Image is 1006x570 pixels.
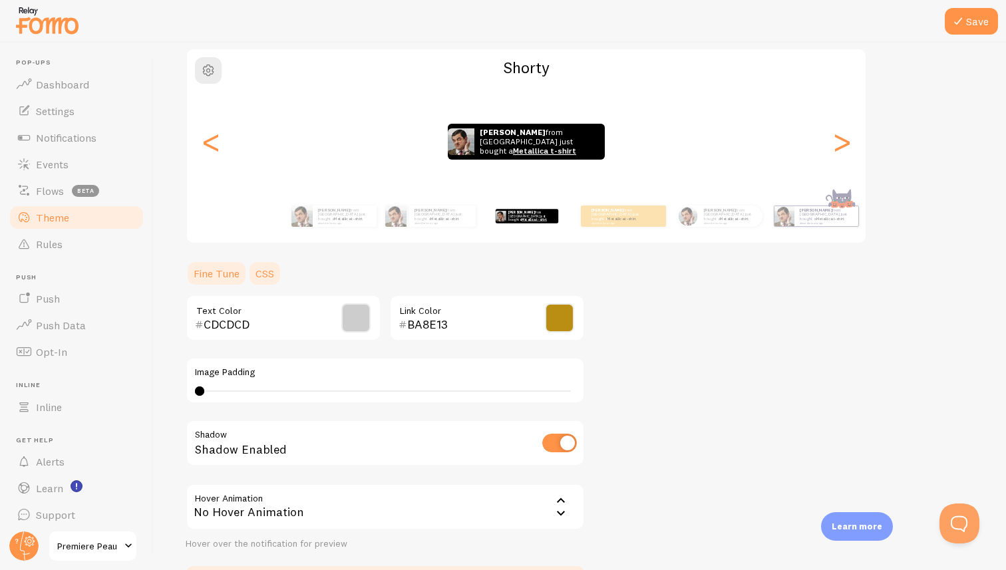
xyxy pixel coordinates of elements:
span: Alerts [36,455,65,468]
strong: [PERSON_NAME] [704,208,736,213]
div: No Hover Animation [186,484,585,530]
p: from [GEOGRAPHIC_DATA] just bought a [508,209,553,223]
a: Theme [8,204,145,231]
small: about 4 minutes ago [318,221,370,224]
span: Notifications [36,131,96,144]
div: Hover over the notification for preview [186,538,585,550]
a: Metallica t-shirt [720,216,749,221]
a: Fine Tune [186,260,248,287]
span: Flows [36,184,64,198]
a: Premiere Peau [48,530,138,562]
p: from [GEOGRAPHIC_DATA] just bought a [800,208,853,224]
small: about 4 minutes ago [591,221,643,224]
img: Fomo [291,206,313,227]
a: Learn [8,475,145,501]
span: Inline [16,381,145,390]
img: Fomo [774,206,794,226]
p: from [GEOGRAPHIC_DATA] just bought a [415,208,470,224]
span: Settings [36,104,75,118]
p: Learn more [832,520,882,533]
p: from [GEOGRAPHIC_DATA] just bought a [480,124,591,160]
a: Alerts [8,448,145,475]
a: Flows beta [8,178,145,204]
iframe: Help Scout Beacon - Open [939,503,979,543]
span: Premiere Peau [57,538,120,554]
span: Theme [36,211,69,224]
svg: <p>Watch New Feature Tutorials!</p> [71,480,83,492]
span: Opt-In [36,345,67,358]
img: Fomo [678,206,697,225]
a: Dashboard [8,71,145,98]
img: Fomo [448,128,474,155]
span: Push [16,273,145,282]
div: Next slide [834,94,850,190]
a: Metallica t-shirt [334,216,363,221]
img: Fomo [385,206,407,227]
a: Metallica t-shirt [607,216,636,221]
strong: [PERSON_NAME] [508,210,535,214]
div: Learn more [821,512,893,541]
a: Rules [8,231,145,257]
small: about 4 minutes ago [704,221,756,224]
strong: [PERSON_NAME] [415,208,446,213]
span: Push [36,292,60,305]
p: from [GEOGRAPHIC_DATA] just bought a [704,208,757,224]
span: beta [72,185,99,197]
strong: [PERSON_NAME] [591,208,623,213]
div: Previous slide [203,94,219,190]
p: from [GEOGRAPHIC_DATA] just bought a [591,208,645,224]
a: CSS [248,260,282,287]
a: Settings [8,98,145,124]
h2: Shorty [187,57,866,78]
span: Get Help [16,436,145,445]
img: Fomo [495,211,506,221]
strong: [PERSON_NAME] [800,208,832,213]
span: Learn [36,482,63,495]
a: Opt-In [8,339,145,365]
a: Support [8,501,145,528]
span: Events [36,158,69,171]
span: Support [36,508,75,521]
span: Dashboard [36,78,89,91]
a: Metallica t-shirt [816,216,844,221]
a: Metallica t-shirt [513,146,576,156]
img: fomo-relay-logo-orange.svg [14,3,81,37]
label: Image Padding [195,366,576,378]
strong: [PERSON_NAME] [318,208,350,213]
p: from [GEOGRAPHIC_DATA] just bought a [318,208,371,224]
a: Metallica t-shirt [522,217,547,221]
a: Push Data [8,312,145,339]
a: Notifications [8,124,145,151]
a: Inline [8,394,145,420]
a: Push [8,285,145,312]
small: about 4 minutes ago [800,221,852,224]
a: Metallica t-shirt [430,216,459,221]
small: about 4 minutes ago [415,221,469,224]
span: Inline [36,400,62,414]
span: Pop-ups [16,59,145,67]
span: Push Data [36,319,86,332]
a: Events [8,151,145,178]
div: Shadow Enabled [186,420,585,468]
strong: [PERSON_NAME] [480,127,546,137]
span: Rules [36,237,63,251]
